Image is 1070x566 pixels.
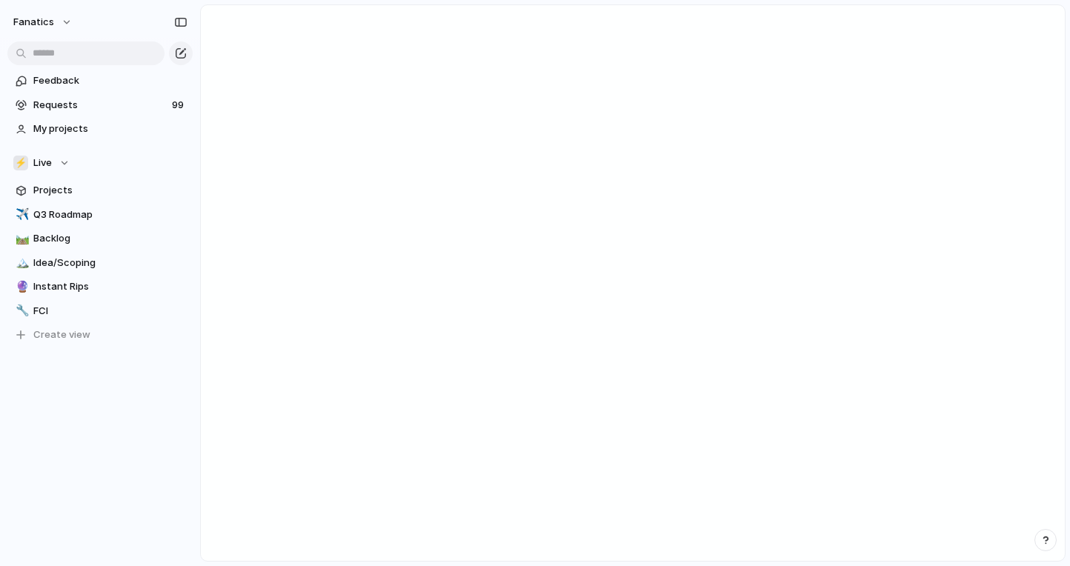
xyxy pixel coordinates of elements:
div: 🏔️ [16,254,26,271]
span: Requests [33,98,167,113]
span: Instant Rips [33,279,187,294]
button: Create view [7,324,193,346]
span: Backlog [33,231,187,246]
button: 🔮 [13,279,28,294]
span: My projects [33,121,187,136]
div: 🛤️ [16,230,26,247]
a: 🏔️Idea/Scoping [7,252,193,274]
span: 99 [172,98,187,113]
a: 🔮Instant Rips [7,276,193,298]
a: Projects [7,179,193,202]
span: FCI [33,304,187,319]
button: ⚡Live [7,152,193,174]
span: Projects [33,183,187,198]
div: ✈️ [16,206,26,223]
span: Idea/Scoping [33,256,187,270]
div: ⚡ [13,156,28,170]
span: Q3 Roadmap [33,207,187,222]
button: fanatics [7,10,80,34]
span: Feedback [33,73,187,88]
div: 🔮 [16,279,26,296]
span: fanatics [13,15,54,30]
span: Create view [33,327,90,342]
a: ✈️Q3 Roadmap [7,204,193,226]
a: My projects [7,118,193,140]
div: 🔧 [16,302,26,319]
a: 🔧FCI [7,300,193,322]
button: 🔧 [13,304,28,319]
span: Live [33,156,52,170]
button: ✈️ [13,207,28,222]
button: 🏔️ [13,256,28,270]
a: Requests99 [7,94,193,116]
a: 🛤️Backlog [7,227,193,250]
button: 🛤️ [13,231,28,246]
a: Feedback [7,70,193,92]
